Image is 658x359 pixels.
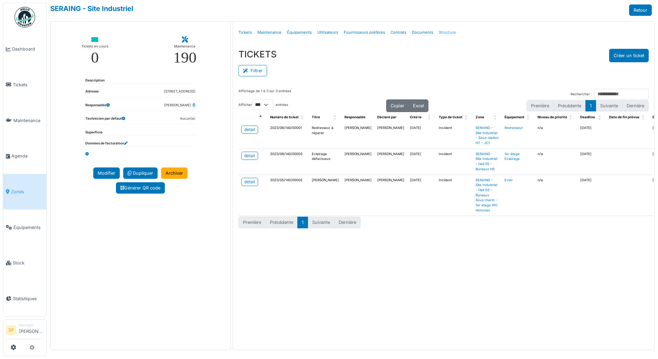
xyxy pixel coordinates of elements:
a: SERAING - Site Industriel - Hall 05 - Bureaux H5 [476,152,497,171]
a: Redresseur [505,126,523,130]
div: Affichage de 1 à 3 sur 3 entrées [238,89,291,99]
a: Utilisateurs [315,24,341,41]
button: Copier [386,99,409,112]
a: Documents [409,24,436,41]
a: Tickets [236,24,255,41]
span: Zones [11,188,44,195]
a: Statistiques [3,281,46,317]
a: Zones [3,174,46,210]
div: detail [244,179,255,185]
dt: Données de facturation [85,141,128,146]
span: Titre: Activate to sort [333,112,338,123]
a: Tickets [3,67,46,103]
a: Maintenance [255,24,284,41]
a: Structure [436,24,459,41]
a: detail [241,178,258,186]
a: Maintenance 190 [164,31,205,71]
dt: Responsable [85,103,110,111]
button: 1 [585,100,596,111]
span: Équipement: Activate to sort [527,112,531,123]
td: Incident [436,175,473,216]
span: Numéro de ticket [270,115,299,119]
a: SERAING - Site Industriel - Hall 03 - Bureaux Sous-marin - 1er étage WC Hommes [476,178,498,212]
span: Zone [476,115,484,119]
a: Contrats [388,24,409,41]
td: [PERSON_NAME] [342,149,374,175]
span: Créé le [410,115,422,119]
span: Numéro de ticket: Activate to sort [301,112,305,123]
span: Tickets [13,81,44,88]
td: [DATE] [407,149,436,175]
a: Équipements [284,24,315,41]
button: Filtrer [238,65,267,76]
a: detail [241,126,258,134]
dt: Superficie [85,130,103,135]
span: Excel [413,103,424,108]
span: Équipements [13,224,44,231]
h3: TICKETS [238,49,277,59]
a: Équipements [3,209,46,245]
span: Deadline: Activate to sort [598,112,602,123]
td: [PERSON_NAME] [342,175,374,216]
dt: Technicien par défaut [85,116,125,124]
td: 2023/06/140/00003 [267,149,309,175]
span: Type de ticket: Activate to sort [465,112,469,123]
div: Manager [19,323,44,328]
a: Dupliquer [123,167,158,179]
td: 2023/06/140/00001 [267,123,309,149]
span: Agenda [11,153,44,159]
select: Afficherentrées [252,99,273,110]
td: [DATE] [577,175,606,216]
td: [PERSON_NAME] [342,123,374,149]
span: Date de fin prévue [609,115,639,119]
td: 2023/05/140/00002 [267,175,309,216]
label: Rechercher : [571,92,592,97]
td: [DATE] [577,123,606,149]
div: 190 [173,50,197,65]
td: [PERSON_NAME] [374,123,407,149]
td: [PERSON_NAME] [374,175,407,216]
span: Responsable [344,115,365,119]
label: Afficher entrées [238,99,288,110]
td: [PERSON_NAME] [374,149,407,175]
td: n/a [535,123,577,149]
a: Stock [3,245,46,281]
span: Statistiques [13,295,44,302]
span: Maintenance [13,117,44,124]
dt: Adresse [85,89,99,97]
a: Tickets en cours 0 [76,31,114,71]
td: Eclairage défectueux [309,149,342,175]
span: Copier [391,103,404,108]
span: Niveau de priorité: Activate to sort [569,112,573,123]
dd: [PERSON_NAME] [164,103,195,108]
dt: Description [85,78,105,83]
td: n/a [535,149,577,175]
div: Maintenance [174,43,195,50]
span: Niveau de priorité [538,115,567,119]
span: Déclaré par [377,115,396,119]
li: SP [6,325,16,335]
button: Excel [408,99,428,112]
a: 1er étage Eclairage [505,152,520,161]
li: [PERSON_NAME] [19,323,44,337]
span: Dashboard [12,46,44,52]
a: Générer QR code [116,182,165,194]
a: Archiver [161,167,188,179]
span: Zone: Activate to sort [493,112,498,123]
a: SERAING - Site Industriel [50,4,133,13]
a: SP Manager[PERSON_NAME] [6,323,44,339]
td: [DATE] [407,123,436,149]
span: Titre [312,115,320,119]
td: [DATE] [407,175,436,216]
a: detail [241,152,258,160]
span: Stock [13,260,44,266]
span: Équipement [505,115,524,119]
div: Tickets en cours [82,43,108,50]
span: Date de fin prévue: Activate to sort [641,112,646,123]
div: 0 [91,50,99,65]
td: Incident [436,123,473,149]
nav: pagination [527,100,649,111]
span: Créé le: Activate to sort [428,112,432,123]
span: Deadline [580,115,595,119]
a: Maintenance [3,102,46,138]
